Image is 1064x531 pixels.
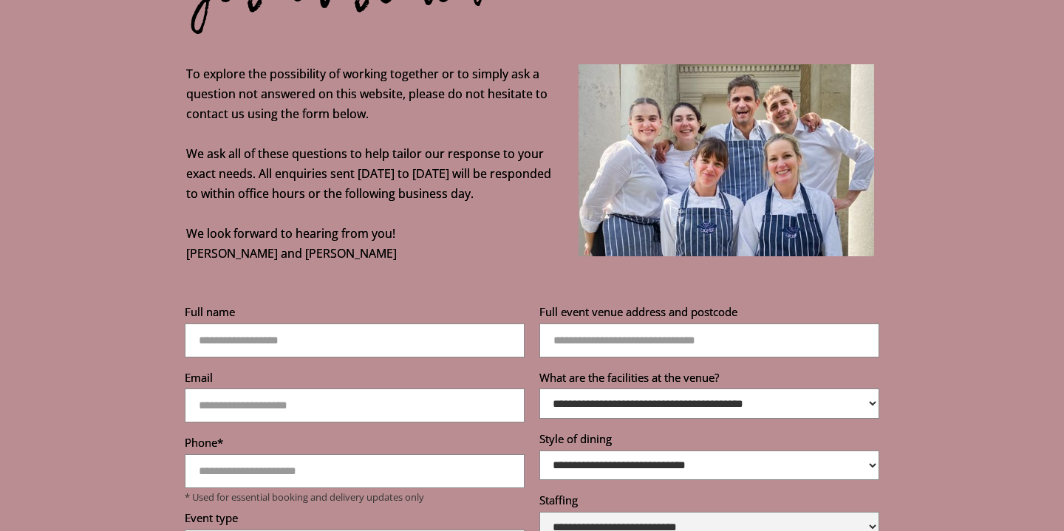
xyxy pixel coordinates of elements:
label: What are the facilities at the venue? [539,370,879,389]
img: Anna Caldicott and Fiona Cochrane [579,64,874,256]
p: * Used for essential booking and delivery updates only [185,491,525,503]
label: Style of dining [539,431,879,451]
label: Phone* [185,435,525,454]
label: Email [185,370,525,389]
label: Staffing [539,493,879,512]
label: Event type [185,510,525,530]
label: Full event venue address and postcode [539,304,879,323]
label: Full name [185,304,525,323]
